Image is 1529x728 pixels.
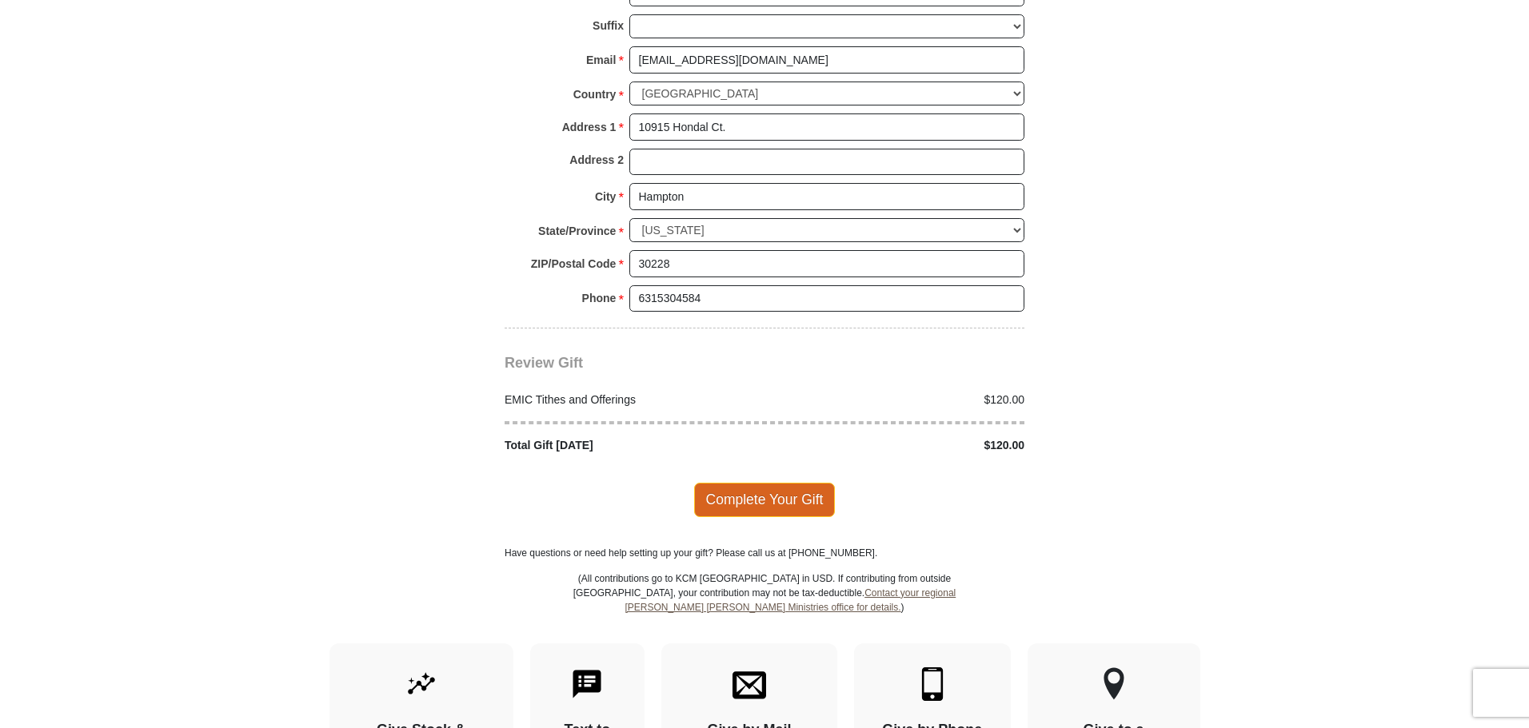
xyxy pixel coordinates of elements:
img: give-by-stock.svg [405,667,438,701]
img: mobile.svg [916,667,949,701]
img: text-to-give.svg [570,667,604,701]
img: envelope.svg [733,667,766,701]
p: Have questions or need help setting up your gift? Please call us at [PHONE_NUMBER]. [505,546,1024,560]
strong: Phone [582,287,617,309]
strong: State/Province [538,220,616,242]
div: Total Gift [DATE] [497,437,765,454]
a: Contact your regional [PERSON_NAME] [PERSON_NAME] Ministries office for details. [625,587,956,613]
strong: Address 1 [562,116,617,138]
strong: Address 2 [569,149,624,171]
strong: Country [573,83,617,105]
div: $120.00 [764,392,1033,408]
div: $120.00 [764,437,1033,454]
strong: ZIP/Postal Code [531,253,617,275]
strong: City [595,185,616,208]
span: Review Gift [505,355,583,371]
span: Complete Your Gift [694,483,836,516]
p: (All contributions go to KCM [GEOGRAPHIC_DATA] in USD. If contributing from outside [GEOGRAPHIC_D... [573,571,956,643]
strong: Suffix [593,14,624,37]
div: EMIC Tithes and Offerings [497,392,765,408]
strong: Email [586,49,616,71]
img: other-region [1103,667,1125,701]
